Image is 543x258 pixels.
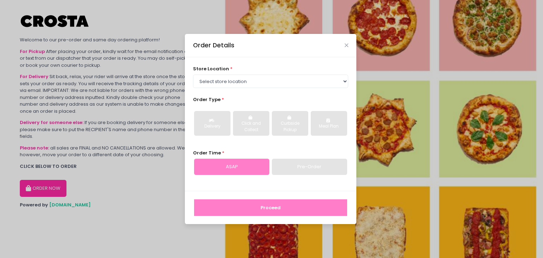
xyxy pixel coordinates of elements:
[316,123,342,130] div: Meal Plan
[193,65,229,72] span: store location
[194,111,230,136] button: Delivery
[233,111,269,136] button: Click and Collect
[272,111,308,136] button: Curbside Pickup
[193,96,221,103] span: Order Type
[238,121,264,133] div: Click and Collect
[277,121,303,133] div: Curbside Pickup
[199,123,226,130] div: Delivery
[194,199,347,216] button: Proceed
[193,149,221,156] span: Order Time
[345,43,348,47] button: Close
[311,111,347,136] button: Meal Plan
[193,41,234,50] div: Order Details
